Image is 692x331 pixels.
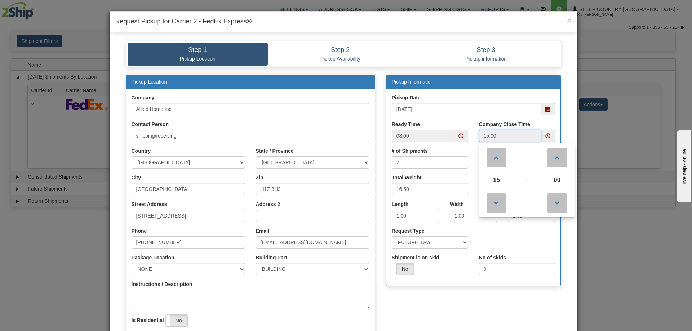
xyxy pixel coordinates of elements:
[486,190,507,216] a: Decrement Hour
[392,201,409,208] label: Length
[132,79,167,85] a: Pickup Location
[5,6,67,12] div: live help - online
[392,227,425,234] label: Request Type
[132,147,151,155] label: Country
[132,201,167,208] label: Street Address
[128,43,268,66] a: Step 1 Pickup Location
[132,254,174,261] label: Package Location
[132,317,164,324] label: Is Residential
[392,121,420,128] label: Ready Time
[413,43,559,66] a: Step 3 Pickup information
[132,121,169,128] label: Contact Person
[273,46,408,54] h4: Step 2
[486,144,507,170] a: Increment Hour
[567,16,571,24] button: Close
[273,55,408,62] p: Pickup Availability
[392,94,421,101] label: Pickup Date
[450,201,464,208] label: Width
[392,79,434,85] a: Pickup Information
[268,43,413,66] a: Step 2 Pickup Availability
[546,144,568,170] a: Increment Minute
[115,17,572,26] h4: Request Pickup for Carrier 2 - FedEx Express®
[392,254,439,261] label: Shipment is on skid
[392,147,428,155] label: # of Shipments
[256,174,263,181] label: Zip
[256,254,287,261] label: Building Part
[256,147,294,155] label: State / Province
[487,170,506,190] span: Pick Hour
[133,55,263,62] p: Pickup Location
[567,16,571,24] span: ×
[512,170,541,190] td: :
[479,121,530,128] label: Company Close Time
[166,315,187,326] label: No
[132,174,141,181] label: City
[675,129,691,202] iframe: chat widget
[418,55,554,62] p: Pickup information
[547,170,567,190] span: Pick Minute
[132,281,192,288] label: Instructions / Description
[132,94,155,101] label: Company
[418,46,554,54] h4: Step 3
[392,263,414,275] label: No
[132,227,147,234] label: Phone
[546,190,568,216] a: Decrement Minute
[392,174,422,181] label: Total Weight
[256,227,269,234] label: Email
[479,254,506,261] label: No of skids
[133,46,263,54] h4: Step 1
[256,201,280,208] label: Address 2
